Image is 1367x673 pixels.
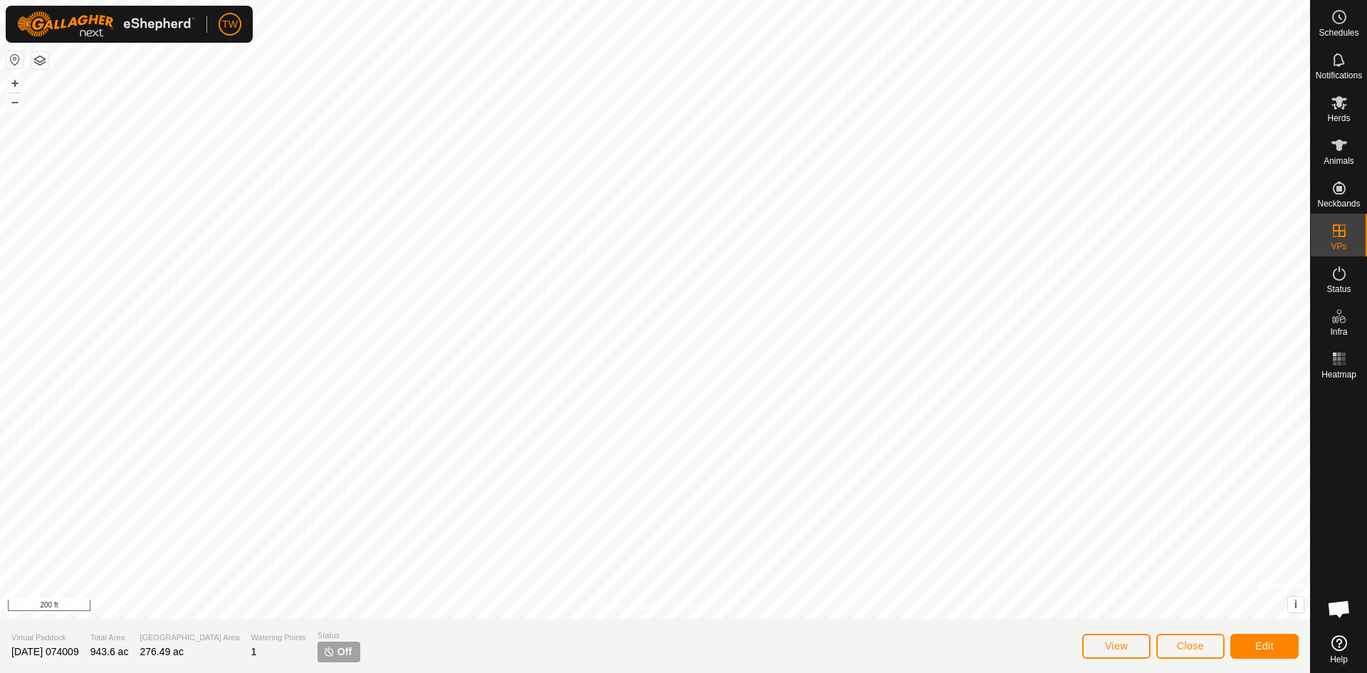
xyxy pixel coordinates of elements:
span: Off [337,645,352,659]
button: + [6,75,23,92]
span: Status [318,630,360,642]
span: 943.6 ac [90,646,129,657]
span: [DATE] 074009 [11,646,79,657]
span: Infra [1330,328,1347,336]
button: i [1288,597,1304,612]
a: Help [1311,630,1367,669]
span: Animals [1324,157,1354,165]
button: Reset Map [6,51,23,68]
span: i [1294,598,1297,610]
span: Schedules [1319,28,1358,37]
span: View [1105,640,1128,652]
span: [GEOGRAPHIC_DATA] Area [140,632,239,644]
a: Privacy Policy [599,600,652,613]
div: Open chat [1318,588,1361,630]
span: Heatmap [1321,370,1356,379]
img: turn-off [323,646,335,657]
button: View [1082,634,1151,659]
button: – [6,93,23,110]
span: Close [1177,640,1204,652]
span: Virtual Paddock [11,632,79,644]
span: Herds [1327,114,1350,122]
span: Status [1326,285,1351,293]
span: Edit [1255,640,1274,652]
span: Neckbands [1317,199,1360,208]
a: Contact Us [669,600,711,613]
span: VPs [1331,242,1346,251]
span: Notifications [1316,71,1362,80]
span: Watering Points [251,632,306,644]
button: Map Layers [31,52,48,69]
span: 276.49 ac [140,646,184,657]
button: Edit [1230,634,1299,659]
span: TW [222,17,238,32]
span: Help [1330,655,1348,664]
img: Gallagher Logo [17,11,195,37]
span: Total Area [90,632,129,644]
span: 1 [251,646,257,657]
button: Close [1156,634,1225,659]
